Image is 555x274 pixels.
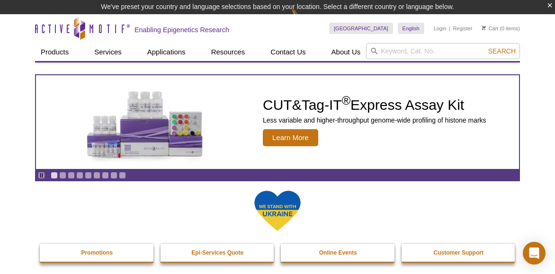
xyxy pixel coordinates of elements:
img: Your Cart [482,26,486,30]
a: Register [453,25,472,32]
a: [GEOGRAPHIC_DATA] [329,23,393,34]
a: Go to slide 8 [110,172,117,179]
a: Contact Us [265,43,311,61]
article: CUT&Tag-IT Express Assay Kit [36,75,519,169]
a: Toggle autoplay [38,172,45,179]
a: About Us [326,43,367,61]
a: Go to slide 6 [93,172,100,179]
strong: Customer Support [434,249,483,256]
a: Go to slide 5 [85,172,92,179]
span: Search [488,47,516,55]
a: Customer Support [402,244,516,262]
h2: CUT&Tag-IT Express Assay Kit [263,98,486,112]
div: Open Intercom Messenger [523,242,546,265]
a: Services [89,43,127,61]
a: Go to slide 3 [68,172,75,179]
a: Go to slide 4 [76,172,83,179]
a: Go to slide 7 [102,172,109,179]
input: Keyword, Cat. No. [366,43,520,59]
a: Login [434,25,447,32]
a: Resources [206,43,251,61]
li: (0 items) [482,23,520,34]
a: Go to slide 9 [119,172,126,179]
sup: ® [342,94,350,107]
h2: Enabling Epigenetics Research [134,26,229,34]
a: Go to slide 1 [51,172,58,179]
a: Epi-Services Quote [161,244,275,262]
span: Learn More [263,129,318,146]
strong: Epi-Services Quote [191,249,243,256]
a: Cart [482,25,498,32]
li: | [449,23,450,34]
a: English [398,23,424,34]
strong: Promotions [81,249,113,256]
a: Applications [142,43,191,61]
a: Promotions [40,244,154,262]
p: Less variable and higher-throughput genome-wide profiling of histone marks [263,116,486,124]
button: Search [485,47,519,55]
a: Products [35,43,74,61]
a: Go to slide 2 [59,172,66,179]
img: Change Here [291,7,316,29]
img: CUT&Tag-IT Express Assay Kit [67,70,223,174]
a: Online Events [281,244,395,262]
a: CUT&Tag-IT Express Assay Kit CUT&Tag-IT®Express Assay Kit Less variable and higher-throughput gen... [36,75,519,169]
strong: Online Events [319,249,357,256]
img: We Stand With Ukraine [254,190,301,232]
